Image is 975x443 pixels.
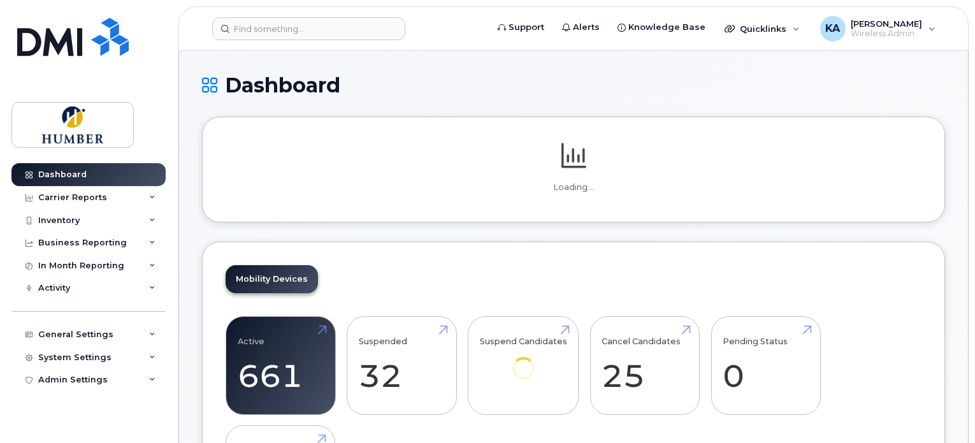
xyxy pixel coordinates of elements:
a: Suspended 32 [359,324,445,408]
h1: Dashboard [202,74,945,96]
a: Pending Status 0 [723,324,809,408]
a: Cancel Candidates 25 [602,324,688,408]
p: Loading... [226,182,921,193]
a: Suspend Candidates [480,324,567,397]
a: Mobility Devices [226,265,318,293]
a: Active 661 [238,324,324,408]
